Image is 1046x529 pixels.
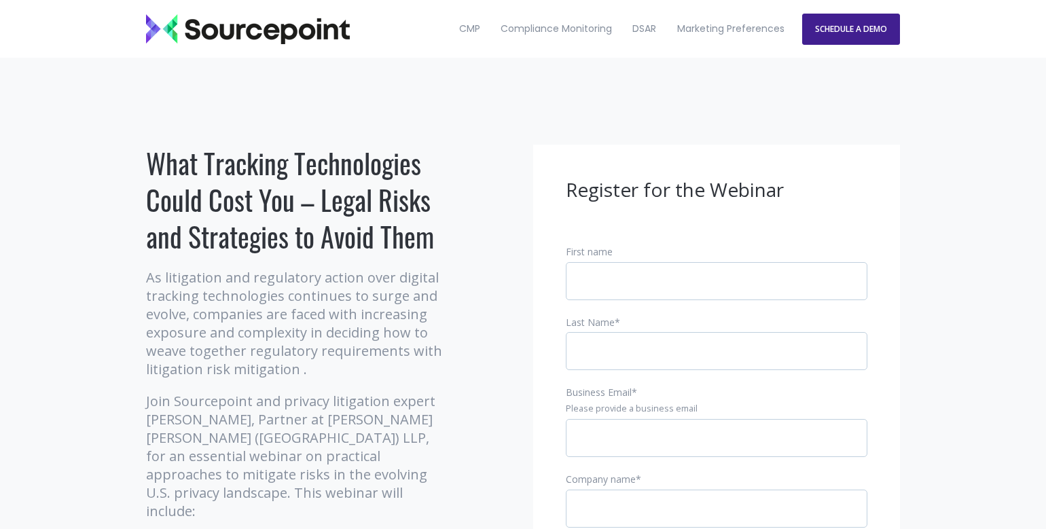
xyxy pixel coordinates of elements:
[566,316,615,329] span: Last Name
[566,473,636,486] span: Company name
[146,14,350,44] img: Sourcepoint_logo_black_transparent (2)-2
[802,14,900,45] a: SCHEDULE A DEMO
[566,177,867,203] h3: Register for the Webinar
[146,268,448,378] p: As litigation and regulatory action over digital tracking technologies continues to surge and evo...
[566,386,632,399] span: Business Email
[146,392,448,520] p: Join Sourcepoint and privacy litigation expert [PERSON_NAME], Partner at [PERSON_NAME] [PERSON_NA...
[566,403,867,415] legend: Please provide a business email
[146,145,448,255] h1: What Tracking Technologies Could Cost You – Legal Risks and Strategies to Avoid Them
[566,245,613,258] span: First name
